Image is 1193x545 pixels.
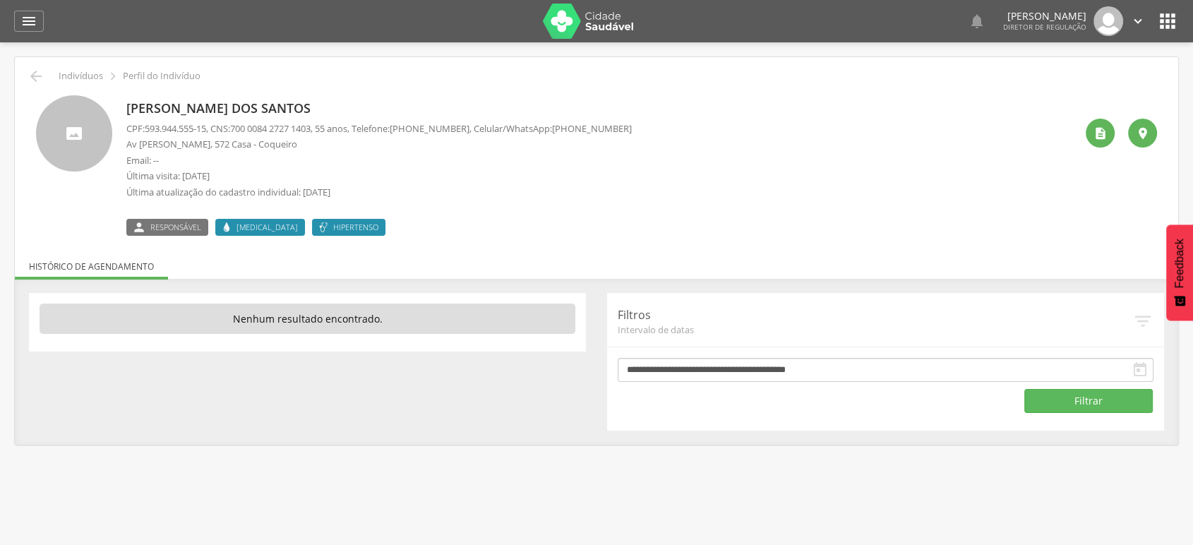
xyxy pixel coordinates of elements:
p: Nenhum resultado encontrado. [40,304,575,335]
a:  [969,6,985,36]
i:  [969,13,985,30]
div: Localização [1128,119,1157,148]
span: [PHONE_NUMBER] [552,122,632,135]
i:  [105,68,121,84]
button: Feedback - Mostrar pesquisa [1166,224,1193,321]
span: [PHONE_NUMBER] [390,122,469,135]
div: Ver histórico de cadastramento [1086,119,1115,148]
span: Intervalo de datas [618,323,1132,336]
i:  [1130,13,1146,29]
i:  [1136,126,1150,140]
span: Hipertenso [333,222,378,233]
i:  [1132,361,1149,378]
p: [PERSON_NAME] dos Santos [126,100,632,118]
p: Perfil do Indivíduo [123,71,200,82]
p: CPF: , CNS: , 55 anos, Telefone: , Celular/WhatsApp: [126,122,632,136]
span: 700 0084 2727 1403 [230,122,311,135]
span: Diretor de regulação [1003,22,1086,32]
p: Filtros [618,307,1132,323]
i:  [1156,10,1179,32]
i:  [20,13,37,30]
i: Voltar [28,68,44,85]
span: Responsável [150,222,201,233]
i:  [1132,311,1153,332]
p: Última atualização do cadastro individual: [DATE] [126,186,632,199]
button: Filtrar [1024,389,1153,413]
p: [PERSON_NAME] [1003,11,1086,21]
span: 593.944.555-15 [145,122,206,135]
p: Av [PERSON_NAME], 572 Casa - Coqueiro [126,138,632,151]
p: Última visita: [DATE] [126,169,632,183]
a:  [1130,6,1146,36]
p: Email: -- [126,154,632,167]
p: Indivíduos [59,71,103,82]
i:  [1093,126,1108,140]
i:  [132,222,146,233]
span: Feedback [1173,239,1186,288]
a:  [14,11,44,32]
span: [MEDICAL_DATA] [236,222,298,233]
